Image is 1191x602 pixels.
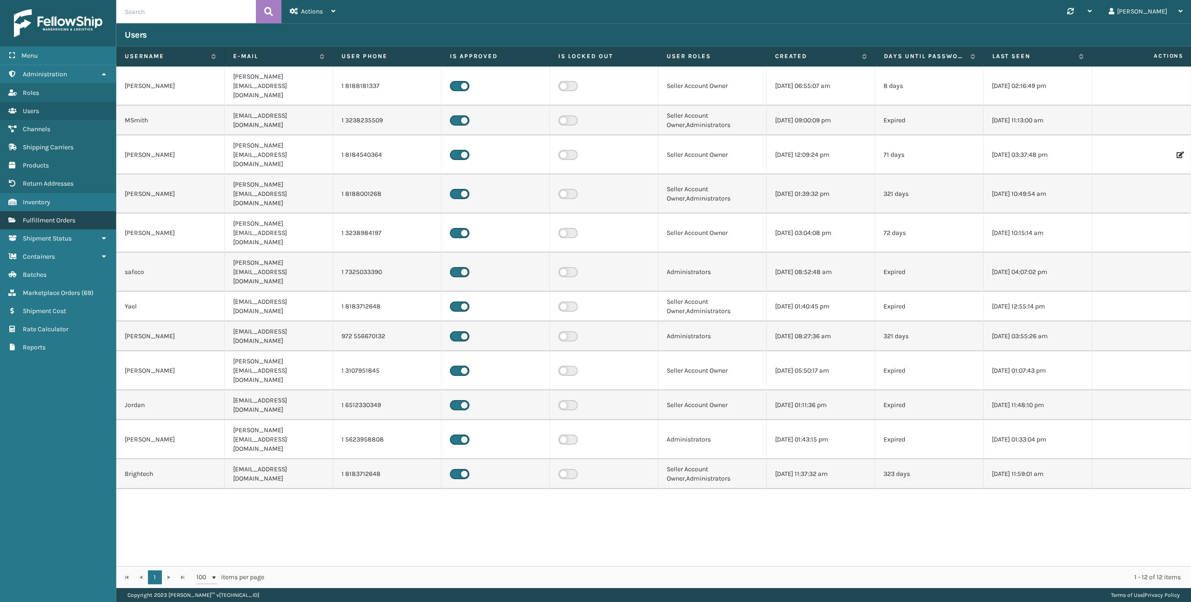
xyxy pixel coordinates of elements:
label: User phone [341,52,433,60]
label: E-mail [233,52,315,60]
a: Privacy Policy [1144,592,1180,598]
td: [DATE] 11:37:32 am [767,459,875,489]
div: | [1111,588,1180,602]
td: Seller Account Owner,Administrators [658,174,767,214]
a: Terms of Use [1111,592,1143,598]
td: [DATE] 01:11:36 pm [767,390,875,420]
span: items per page [196,570,264,584]
span: Actions [1095,48,1189,64]
td: [DATE] 04:07:02 pm [984,253,1092,292]
td: Administrators [658,253,767,292]
label: Username [125,52,207,60]
td: [DATE] 01:07:43 pm [984,351,1092,390]
span: Roles [23,89,39,97]
span: Users [23,107,39,115]
td: Seller Account Owner [658,390,767,420]
span: Reports [23,343,46,351]
td: [DATE] 11:59:01 am [984,459,1092,489]
span: Inventory [23,198,50,206]
td: [DATE] 08:27:36 am [767,321,875,351]
td: [DATE] 03:04:08 pm [767,214,875,253]
td: 71 days [875,135,984,174]
td: Brightech [116,459,225,489]
label: User Roles [667,52,758,60]
td: 1 3238235509 [333,106,442,135]
td: [DATE] 01:39:32 pm [767,174,875,214]
td: 1 8183712648 [333,292,442,321]
td: 1 3107951845 [333,351,442,390]
span: Rate Calculator [23,325,68,333]
td: Jordan [116,390,225,420]
td: [PERSON_NAME] [116,420,225,459]
span: Shipment Status [23,234,72,242]
td: Administrators [658,420,767,459]
td: [PERSON_NAME] [116,351,225,390]
td: [PERSON_NAME][EMAIL_ADDRESS][DOMAIN_NAME] [225,67,333,106]
td: 8 days [875,67,984,106]
td: 1 5623958808 [333,420,442,459]
td: Expired [875,106,984,135]
td: [PERSON_NAME][EMAIL_ADDRESS][DOMAIN_NAME] [225,351,333,390]
td: [EMAIL_ADDRESS][DOMAIN_NAME] [225,459,333,489]
td: [DATE] 11:48:10 pm [984,390,1092,420]
a: 1 [148,570,162,584]
td: [DATE] 10:49:54 am [984,174,1092,214]
td: [DATE] 11:13:00 am [984,106,1092,135]
td: [PERSON_NAME][EMAIL_ADDRESS][DOMAIN_NAME] [225,214,333,253]
td: Administrators [658,321,767,351]
span: Channels [23,125,50,133]
td: safeco [116,253,225,292]
td: [DATE] 01:33:04 pm [984,420,1092,459]
td: Seller Account Owner,Administrators [658,292,767,321]
td: [DATE] 12:09:24 pm [767,135,875,174]
span: 100 [196,573,210,582]
span: Administration [23,70,67,78]
td: 1 8188001268 [333,174,442,214]
span: Menu [21,52,38,60]
td: Seller Account Owner,Administrators [658,106,767,135]
span: Shipment Cost [23,307,66,315]
td: 1 8183712648 [333,459,442,489]
span: Fulfillment Orders [23,216,75,224]
td: Seller Account Owner,Administrators [658,459,767,489]
td: [DATE] 05:50:17 am [767,351,875,390]
td: [PERSON_NAME] [116,135,225,174]
td: [PERSON_NAME] [116,67,225,106]
td: 323 days [875,459,984,489]
td: [DATE] 01:43:15 pm [767,420,875,459]
img: logo [14,9,102,37]
td: Seller Account Owner [658,214,767,253]
td: [EMAIL_ADDRESS][DOMAIN_NAME] [225,321,333,351]
td: [DATE] 01:40:45 pm [767,292,875,321]
td: Seller Account Owner [658,67,767,106]
td: Yael [116,292,225,321]
td: [PERSON_NAME][EMAIL_ADDRESS][DOMAIN_NAME] [225,253,333,292]
td: [DATE] 02:16:49 pm [984,67,1092,106]
td: Expired [875,420,984,459]
td: 972 556670132 [333,321,442,351]
h3: Users [125,29,147,40]
td: [DATE] 06:55:07 am [767,67,875,106]
span: Products [23,161,49,169]
span: Marketplace Orders [23,289,80,297]
td: 72 days [875,214,984,253]
i: Edit [1177,152,1182,158]
td: [DATE] 03:37:48 pm [984,135,1092,174]
td: [EMAIL_ADDRESS][DOMAIN_NAME] [225,390,333,420]
td: [DATE] 12:55:14 pm [984,292,1092,321]
td: Seller Account Owner [658,351,767,390]
label: Last Seen [992,52,1074,60]
td: 321 days [875,174,984,214]
td: [DATE] 09:00:09 pm [767,106,875,135]
label: Is Approved [450,52,541,60]
span: Containers [23,253,55,261]
div: 1 - 12 of 12 items [277,573,1181,582]
td: Expired [875,292,984,321]
td: MSmith [116,106,225,135]
td: [EMAIL_ADDRESS][DOMAIN_NAME] [225,292,333,321]
span: Return Addresses [23,180,74,187]
td: 1 8184540364 [333,135,442,174]
label: Is Locked Out [558,52,649,60]
td: 321 days [875,321,984,351]
td: [DATE] 10:15:14 am [984,214,1092,253]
